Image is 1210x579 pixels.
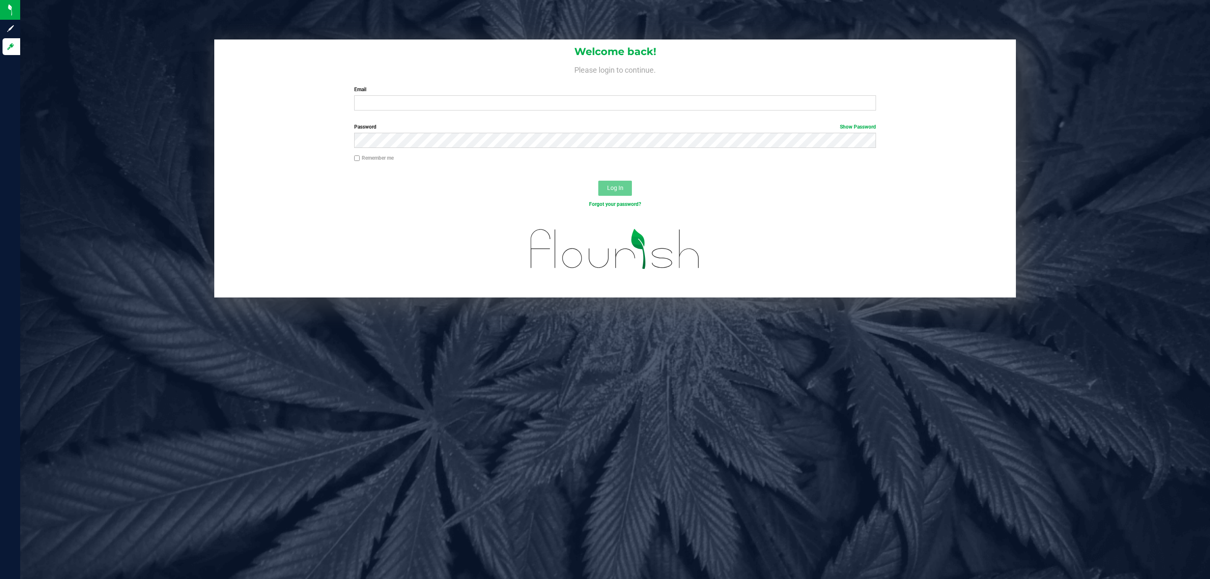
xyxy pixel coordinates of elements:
[214,64,1016,74] h4: Please login to continue.
[6,24,15,33] inline-svg: Sign up
[354,86,876,93] label: Email
[840,124,876,130] a: Show Password
[589,201,641,207] a: Forgot your password?
[6,42,15,51] inline-svg: Log in
[214,46,1016,57] h1: Welcome back!
[607,184,623,191] span: Log In
[598,181,632,196] button: Log In
[354,154,394,162] label: Remember me
[354,155,360,161] input: Remember me
[354,124,376,130] span: Password
[515,217,715,281] img: flourish_logo.svg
